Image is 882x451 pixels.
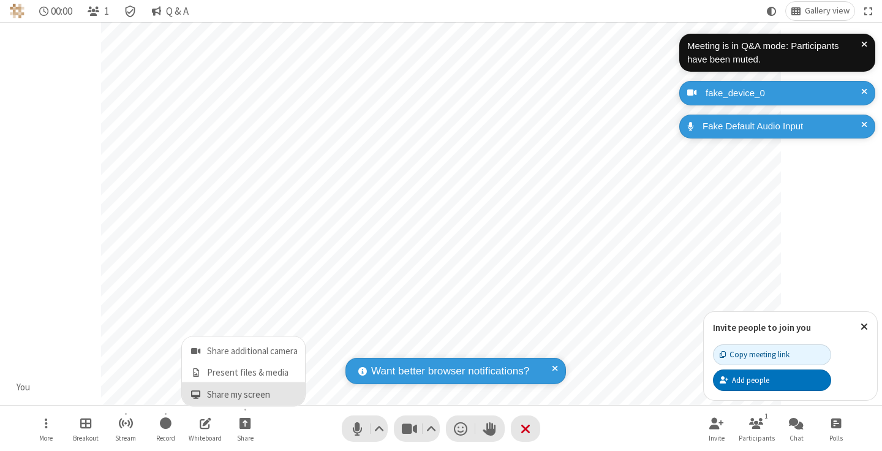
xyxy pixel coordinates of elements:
[147,411,184,446] button: Start recording
[805,6,850,16] span: Gallery view
[790,434,804,442] span: Chat
[713,370,831,390] button: Add people
[67,411,104,446] button: Manage Breakout Rooms
[394,415,440,442] button: Stop video (⌘+Shift+V)
[818,411,854,446] button: Open poll
[12,381,35,395] div: You
[713,344,831,365] button: Copy meeting link
[698,411,735,446] button: Invite participants (⌘+Shift+I)
[698,119,866,134] div: Fake Default Audio Input
[227,411,263,446] button: Open menu
[115,434,136,442] span: Stream
[859,2,878,20] button: Fullscreen
[829,434,843,442] span: Polls
[713,322,811,333] label: Invite people to join you
[701,86,866,100] div: fake_device_0
[371,415,388,442] button: Audio settings
[739,434,775,442] span: Participants
[187,411,224,446] button: Open shared whiteboard
[51,6,72,17] span: 00:00
[82,2,114,20] button: Open participant list
[182,361,305,382] button: Present files & media
[107,411,144,446] button: Start streaming
[687,39,861,67] div: Meeting is in Q&A mode: Participants have been muted.
[475,415,505,442] button: Raise hand
[511,415,540,442] button: End or leave meeting
[104,6,109,17] span: 1
[762,2,782,20] button: Using system theme
[207,389,298,400] span: Share my screen
[207,368,298,378] span: Present files & media
[146,2,194,20] button: Q & A
[371,363,529,379] span: Want better browser notifications?
[738,411,775,446] button: Open participant list
[786,2,854,20] button: Change layout
[189,434,222,442] span: Whiteboard
[423,415,440,442] button: Video setting
[182,382,305,406] button: Share my screen
[73,434,99,442] span: Breakout
[778,411,815,446] button: Open chat
[851,312,877,342] button: Close popover
[10,4,24,18] img: QA Selenium DO NOT DELETE OR CHANGE
[720,349,790,360] div: Copy meeting link
[34,2,78,20] div: Timer
[709,434,725,442] span: Invite
[207,346,298,357] span: Share additional camera
[342,415,388,442] button: Mute (⌘+Shift+A)
[39,434,53,442] span: More
[166,6,189,17] span: Q & A
[119,2,142,20] div: Meeting details Encryption enabled
[182,337,305,361] button: Share additional camera
[237,434,254,442] span: Share
[28,411,64,446] button: Open menu
[156,434,175,442] span: Record
[761,411,772,422] div: 1
[446,415,475,442] button: Send a reaction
